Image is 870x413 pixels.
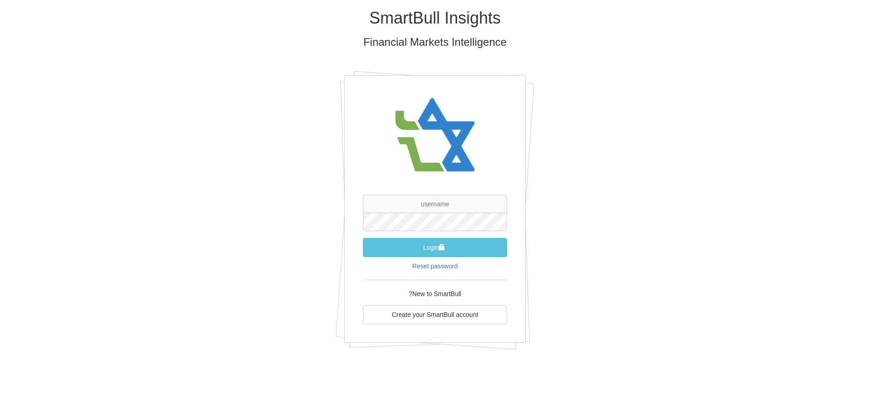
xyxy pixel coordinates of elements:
button: Login [363,238,507,257]
input: username [363,195,507,213]
h1: SmartBull Insights [170,9,700,27]
h3: Financial Markets Intelligence [170,36,700,48]
img: avatar [390,89,480,181]
a: Create your SmartBull account [363,305,507,324]
a: Reset password [412,262,458,270]
span: New to SmartBull? [409,290,461,297]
